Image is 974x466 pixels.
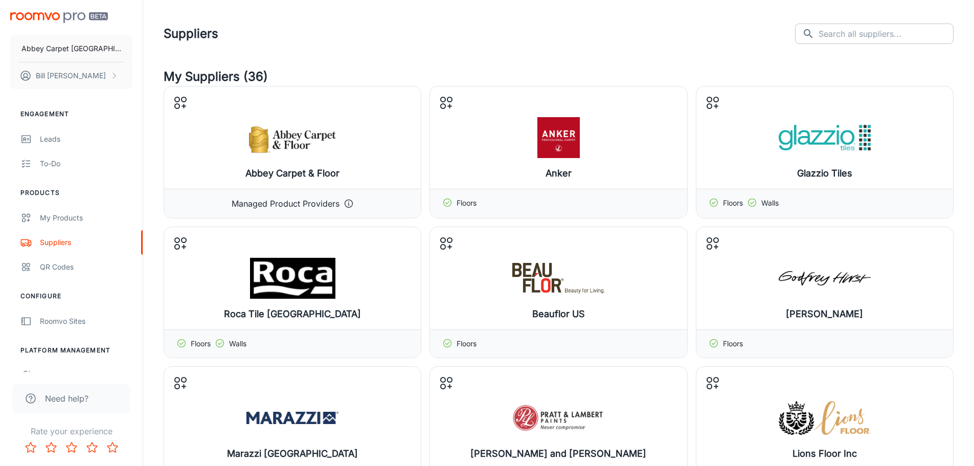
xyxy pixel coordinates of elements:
button: Rate 1 star [20,437,41,458]
p: Rate your experience [8,425,134,437]
div: Suppliers [40,237,132,248]
button: Rate 2 star [41,437,61,458]
button: Rate 5 star [102,437,123,458]
div: QR Codes [40,261,132,273]
p: Floors [457,197,477,210]
p: Floors [457,338,477,349]
h1: Suppliers [164,25,218,43]
p: Floors [723,197,743,210]
button: Abbey Carpet [GEOGRAPHIC_DATA] [10,35,132,62]
h6: Abbey Carpet & Floor [245,166,339,181]
p: Bill [PERSON_NAME] [36,70,106,81]
p: Walls [761,197,779,210]
span: Need help? [45,392,88,405]
button: Bill [PERSON_NAME] [10,62,132,89]
p: Floors [191,338,211,349]
div: User Administration [40,370,132,381]
img: Abbey Carpet & Floor [246,117,338,158]
button: Rate 3 star [61,437,82,458]
div: Roomvo Sites [40,316,132,327]
h4: My Suppliers (36) [164,68,954,86]
p: Abbey Carpet [GEOGRAPHIC_DATA] [21,43,121,54]
p: Managed Product Providers [232,197,339,210]
button: Rate 4 star [82,437,102,458]
input: Search all suppliers... [819,24,954,44]
div: My Products [40,212,132,224]
p: Floors [723,338,743,349]
div: To-do [40,158,132,169]
img: Roomvo PRO Beta [10,12,108,23]
p: Walls [229,338,246,349]
div: Leads [40,134,132,145]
